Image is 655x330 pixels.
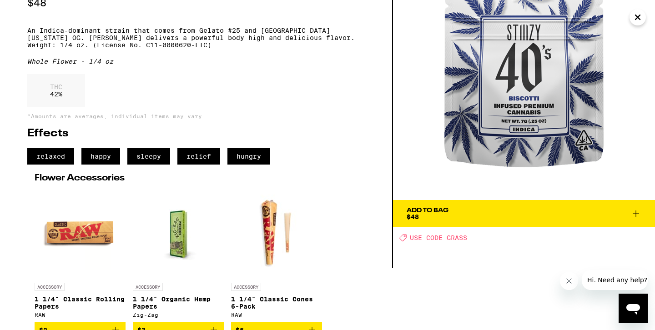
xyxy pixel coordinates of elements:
span: $48 [407,213,419,220]
img: RAW - 1 1/4" Classic Cones 6-Pack [231,187,322,278]
p: 1 1/4" Organic Hemp Papers [133,295,224,310]
div: Add To Bag [407,207,448,214]
img: RAW - 1 1/4" Classic Rolling Papers [35,187,126,278]
p: 1 1/4" Classic Rolling Papers [35,295,126,310]
button: Close [630,9,646,25]
span: relief [177,148,220,165]
p: ACCESSORY [133,283,163,291]
div: Whole Flower - 1/4 oz [27,58,365,65]
div: RAW [35,312,126,318]
iframe: Close message [560,272,578,290]
span: happy [81,148,120,165]
iframe: Message from company [582,270,648,290]
span: relaxed [27,148,74,165]
a: Open page for 1 1/4" Classic Cones 6-Pack from RAW [231,187,322,322]
iframe: Button to launch messaging window [619,294,648,323]
div: Zig-Zag [133,312,224,318]
p: THC [50,83,62,90]
span: sleepy [127,148,170,165]
p: *Amounts are averages, individual items may vary. [27,113,365,119]
span: hungry [227,148,270,165]
span: USE CODE GRASS [410,234,467,241]
p: An Indica-dominant strain that comes from Gelato #25 and [GEOGRAPHIC_DATA][US_STATE] OG. [PERSON_... [27,27,365,49]
img: Zig-Zag - 1 1/4" Organic Hemp Papers [133,187,224,278]
button: Add To Bag$48 [393,200,655,227]
p: 1 1/4" Classic Cones 6-Pack [231,295,322,310]
a: Open page for 1 1/4" Classic Rolling Papers from RAW [35,187,126,322]
p: ACCESSORY [35,283,65,291]
a: Open page for 1 1/4" Organic Hemp Papers from Zig-Zag [133,187,224,322]
h2: Flower Accessories [35,174,358,183]
div: RAW [231,312,322,318]
h2: Effects [27,128,365,139]
p: ACCESSORY [231,283,261,291]
div: 42 % [27,74,85,107]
